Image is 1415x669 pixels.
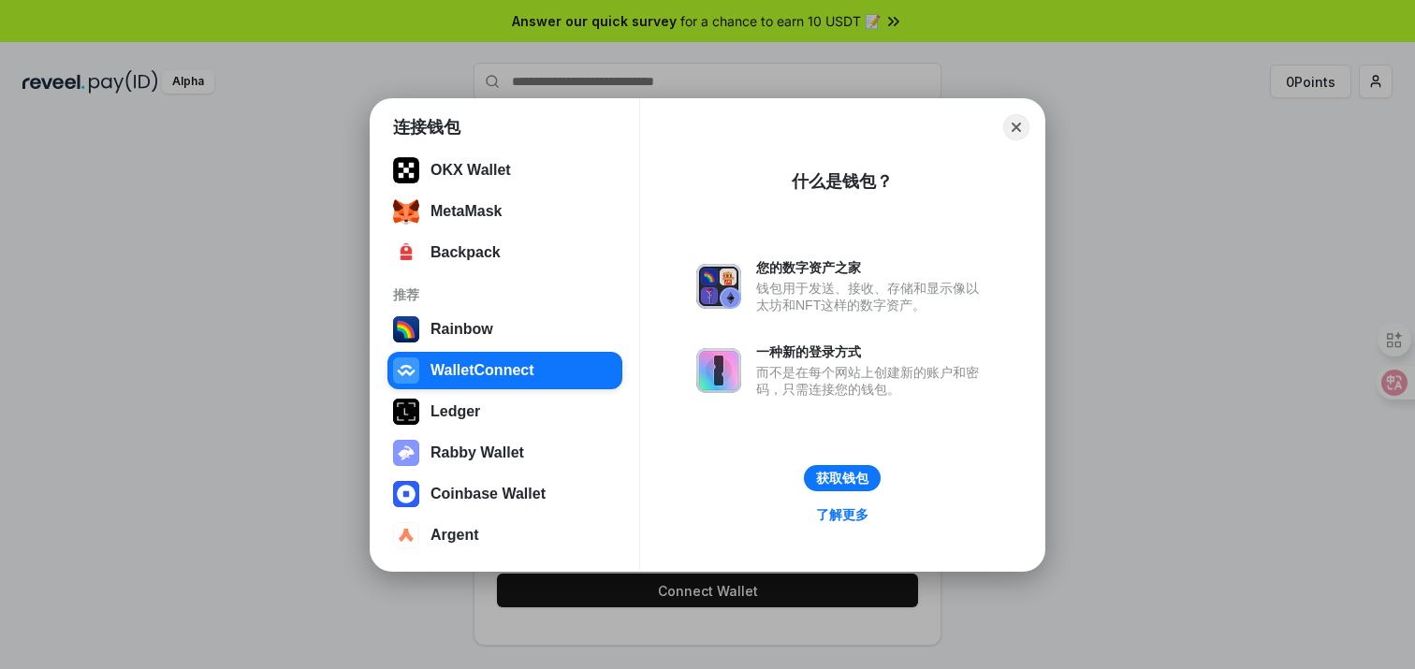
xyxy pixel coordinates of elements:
[387,152,622,189] button: OKX Wallet
[393,198,419,225] img: svg+xml;base64,PHN2ZyB3aWR0aD0iMzUiIGhlaWdodD0iMzQiIHZpZXdCb3g9IjAgMCAzNSAzNCIgZmlsbD0ibm9uZSIgeG...
[393,240,419,266] img: 4BxBxKvl5W07cAAAAASUVORK5CYII=
[393,522,419,548] img: svg+xml,%3Csvg%20width%3D%2228%22%20height%3D%2228%22%20viewBox%3D%220%200%2028%2028%22%20fill%3D...
[756,259,988,276] div: 您的数字资产之家
[430,362,534,379] div: WalletConnect
[387,352,622,389] button: WalletConnect
[756,280,988,313] div: 钱包用于发送、接收、存储和显示像以太坊和NFT这样的数字资产。
[393,316,419,342] img: svg+xml,%3Csvg%20width%3D%22120%22%20height%3D%22120%22%20viewBox%3D%220%200%20120%20120%22%20fil...
[393,399,419,425] img: svg+xml,%3Csvg%20xmlns%3D%22http%3A%2F%2Fwww.w3.org%2F2000%2Fsvg%22%20width%3D%2228%22%20height%3...
[387,516,622,554] button: Argent
[430,444,524,461] div: Rabby Wallet
[393,286,617,303] div: 推荐
[430,403,480,420] div: Ledger
[430,321,493,338] div: Rainbow
[387,311,622,348] button: Rainbow
[387,475,622,513] button: Coinbase Wallet
[387,193,622,230] button: MetaMask
[1003,114,1029,140] button: Close
[756,364,988,398] div: 而不是在每个网站上创建新的账户和密码，只需连接您的钱包。
[430,527,479,544] div: Argent
[696,348,741,393] img: svg+xml,%3Csvg%20xmlns%3D%22http%3A%2F%2Fwww.w3.org%2F2000%2Fsvg%22%20fill%3D%22none%22%20viewBox...
[696,264,741,309] img: svg+xml,%3Csvg%20xmlns%3D%22http%3A%2F%2Fwww.w3.org%2F2000%2Fsvg%22%20fill%3D%22none%22%20viewBox...
[393,116,460,138] h1: 连接钱包
[393,440,419,466] img: svg+xml,%3Csvg%20xmlns%3D%22http%3A%2F%2Fwww.w3.org%2F2000%2Fsvg%22%20fill%3D%22none%22%20viewBox...
[387,234,622,271] button: Backpack
[393,357,419,384] img: svg+xml,%3Csvg%20width%3D%2228%22%20height%3D%2228%22%20viewBox%3D%220%200%2028%2028%22%20fill%3D...
[393,481,419,507] img: svg+xml,%3Csvg%20width%3D%2228%22%20height%3D%2228%22%20viewBox%3D%220%200%2028%2028%22%20fill%3D...
[430,162,511,179] div: OKX Wallet
[804,465,881,491] button: 获取钱包
[430,486,546,502] div: Coinbase Wallet
[430,203,502,220] div: MetaMask
[430,244,501,261] div: Backpack
[393,157,419,183] img: 5VZ71FV6L7PA3gg3tXrdQ+DgLhC+75Wq3no69P3MC0NFQpx2lL04Ql9gHK1bRDjsSBIvScBnDTk1WrlGIZBorIDEYJj+rhdgn...
[816,470,868,487] div: 获取钱包
[805,502,880,527] a: 了解更多
[816,506,868,523] div: 了解更多
[387,434,622,472] button: Rabby Wallet
[756,343,988,360] div: 一种新的登录方式
[387,393,622,430] button: Ledger
[387,110,622,148] button: Keplr
[792,170,893,193] div: 什么是钱包？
